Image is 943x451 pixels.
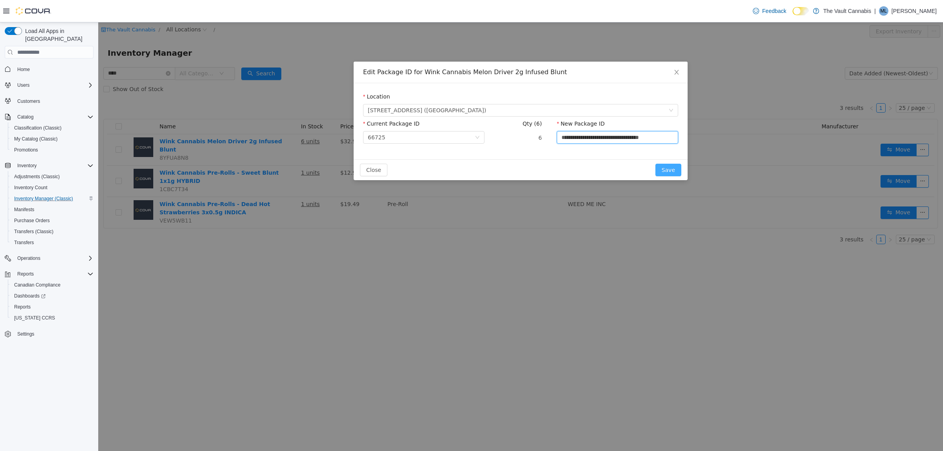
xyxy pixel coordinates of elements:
div: Edit Package ID for Wink Cannabis Melon Driver 2g Infused Blunt [265,46,580,54]
span: Reports [17,271,34,277]
a: My Catalog (Classic) [11,134,61,144]
a: Inventory Count [11,183,51,192]
a: Reports [11,302,34,312]
span: Settings [17,331,34,337]
button: Users [14,80,33,90]
button: Promotions [8,144,97,155]
p: | [874,6,876,16]
span: Users [14,80,94,90]
button: Transfers [8,237,97,248]
span: 6 [440,112,444,119]
a: Purchase Orders [11,216,53,225]
span: 1600 Ness Ave. (Winnipeg) [270,82,388,94]
a: Dashboards [11,291,49,301]
span: Promotions [11,145,94,155]
span: My Catalog (Classic) [14,136,58,142]
a: Settings [14,329,37,339]
span: Classification (Classic) [14,125,62,131]
span: ML [881,6,887,16]
a: Manifests [11,205,37,214]
a: Classification (Classic) [11,123,65,133]
span: Adjustments (Classic) [14,173,60,180]
span: Transfers (Classic) [11,227,94,236]
p: [PERSON_NAME] [892,6,937,16]
a: Adjustments (Classic) [11,172,63,181]
i: icon: down [377,113,382,118]
span: Purchase Orders [11,216,94,225]
input: Dark Mode [793,7,809,15]
p: The Vault Cannabis [823,6,871,16]
a: Promotions [11,145,41,155]
span: Purchase Orders [14,217,50,224]
span: Settings [14,329,94,339]
button: Reports [8,301,97,312]
button: Catalog [14,112,37,122]
span: Dashboards [11,291,94,301]
button: My Catalog (Classic) [8,133,97,144]
span: Reports [11,302,94,312]
label: Location [265,71,292,77]
button: Settings [2,328,97,340]
i: icon: down [571,86,575,91]
a: Inventory Manager (Classic) [11,194,76,203]
a: [US_STATE] CCRS [11,313,58,323]
span: Inventory Manager (Classic) [11,194,94,203]
span: Catalog [14,112,94,122]
span: [US_STATE] CCRS [14,315,55,321]
button: Inventory Manager (Classic) [8,193,97,204]
span: Inventory Count [14,184,48,191]
img: Cova [16,7,51,15]
button: Manifests [8,204,97,215]
span: Transfers (Classic) [14,228,53,235]
button: Reports [14,269,37,279]
label: Qty (6) [424,98,444,104]
input: New Package ID [459,109,580,121]
button: Save [557,141,583,154]
span: Home [14,64,94,74]
nav: Complex example [5,60,94,360]
button: Users [2,80,97,91]
button: Classification (Classic) [8,122,97,133]
span: Inventory [17,163,37,169]
span: Catalog [17,114,33,120]
span: Washington CCRS [11,313,94,323]
span: Operations [17,255,40,261]
a: Transfers (Classic) [11,227,57,236]
span: Manifests [11,205,94,214]
button: Home [2,63,97,75]
span: Classification (Classic) [11,123,94,133]
div: 66725 [270,109,287,121]
button: Inventory [14,161,40,170]
button: Purchase Orders [8,215,97,226]
span: Home [17,66,30,73]
button: Catalog [2,111,97,122]
span: Dashboards [14,293,46,299]
span: Feedback [762,7,786,15]
label: New Package ID [459,98,506,104]
span: Canadian Compliance [14,282,61,288]
button: Reports [2,268,97,279]
i: icon: close [575,47,582,53]
span: Inventory Manager (Classic) [14,195,73,202]
span: Canadian Compliance [11,280,94,290]
div: Mateo Lopez [879,6,888,16]
button: Inventory [2,160,97,171]
button: Operations [14,254,44,263]
button: Customers [2,95,97,107]
span: Operations [14,254,94,263]
span: Load All Apps in [GEOGRAPHIC_DATA] [22,27,94,43]
span: Inventory [14,161,94,170]
span: Reports [14,269,94,279]
a: Feedback [750,3,789,19]
button: Close [567,39,589,61]
button: Close [262,141,289,154]
span: Promotions [14,147,38,153]
span: Adjustments (Classic) [11,172,94,181]
span: Transfers [14,239,34,246]
button: Canadian Compliance [8,279,97,290]
span: Reports [14,304,31,310]
a: Home [14,65,33,74]
button: Inventory Count [8,182,97,193]
label: Current Package ID [265,98,321,104]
